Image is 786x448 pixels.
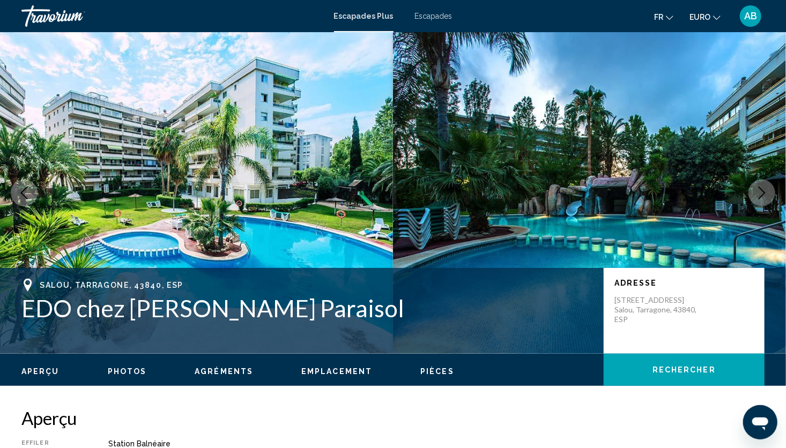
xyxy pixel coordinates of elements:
button: Agréments [195,367,253,376]
button: Menu utilisateur [737,5,765,27]
p: Adresse [614,279,754,287]
div: Effiler [21,439,81,448]
div: Station balnéaire [108,439,765,448]
button: Image suivante [748,180,775,206]
a: Escapades [415,12,453,20]
button: Image précédente [11,180,38,206]
p: [STREET_ADDRESS] Salou, Tarragone, 43840, ESP [614,295,700,324]
button: Pièces [420,367,454,376]
a: Travorium [21,5,323,27]
button: Aperçu [21,367,60,376]
span: Salou, Tarragone, 43840, ESP [40,281,183,289]
button: Photos [108,367,147,376]
button: Emplacement [301,367,372,376]
button: Rechercher [604,354,765,386]
button: Changer la langue [654,9,673,25]
h2: Aperçu [21,407,765,429]
span: Rechercher [652,366,716,375]
span: AB [744,11,757,21]
span: EURO [689,13,710,21]
h1: EDO chez [PERSON_NAME] Paraisol [21,294,593,322]
iframe: Bouton de lancement de la fenêtre de messagerie [743,405,777,439]
a: Escapades Plus [334,12,394,20]
span: Fr [654,13,663,21]
button: Changer de devise [689,9,721,25]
